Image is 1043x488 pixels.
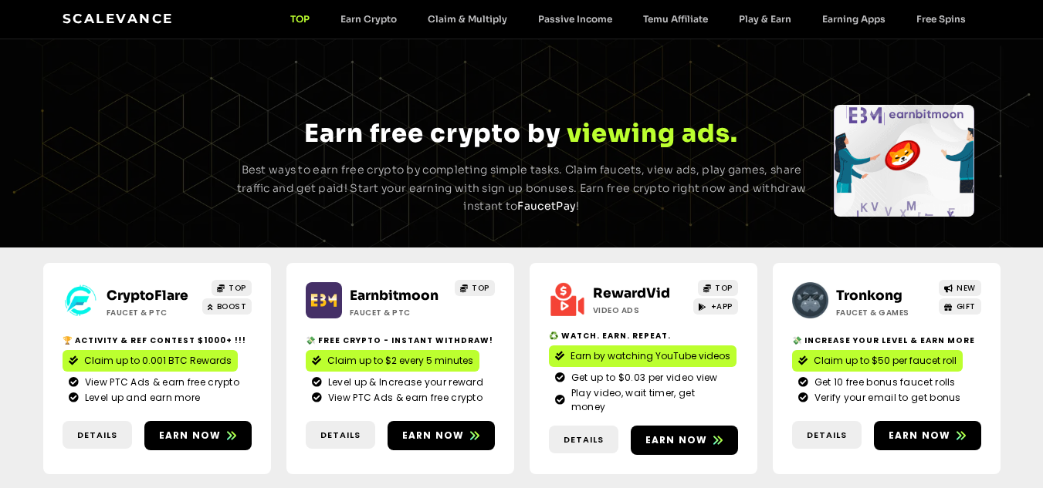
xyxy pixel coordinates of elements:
a: Scalevance [63,11,174,26]
a: GIFT [939,298,981,315]
span: Claim up to $2 every 5 minutes [327,354,473,368]
a: TOP [698,280,738,296]
span: GIFT [957,301,976,312]
a: Claim up to $50 per faucet roll [792,350,963,372]
span: Earn now [402,429,465,443]
div: Slides [68,105,208,217]
a: Free Spins [901,13,981,25]
span: NEW [957,282,976,294]
h2: Faucet & Games [836,307,933,318]
a: Claim up to $2 every 5 minutes [306,350,479,372]
a: Details [63,421,132,449]
h2: 💸 Increase your level & earn more [792,335,981,346]
nav: Menu [275,13,981,25]
span: View PTC Ads & earn free crypto [324,391,483,405]
h2: Video ads [593,305,689,316]
a: Details [792,421,862,449]
span: Details [77,429,117,442]
span: TOP [472,282,489,294]
span: BOOST [217,301,247,312]
span: Level up and earn more [81,391,201,405]
a: TOP [212,280,252,296]
a: BOOST [202,298,252,315]
a: Earn Crypto [325,13,412,25]
a: TOP [455,280,495,296]
span: TOP [229,282,246,294]
a: Earning Apps [807,13,901,25]
a: Earnbitmoon [350,288,439,304]
span: Earn now [159,429,222,443]
a: TOP [275,13,325,25]
span: Play video, wait timer, get money [567,386,732,414]
a: CryptoFlare [107,288,188,304]
span: Get 10 free bonus faucet rolls [811,375,956,389]
span: Details [320,429,361,442]
span: Details [564,433,604,446]
a: Details [549,426,618,454]
h2: ♻️ Watch. Earn. Repeat. [549,330,738,342]
p: Best ways to earn free crypto by completing simple tasks. Claim faucets, view ads, play games, sh... [235,161,809,216]
a: Earn now [144,421,252,450]
a: +APP [693,298,738,315]
a: Temu Affiliate [628,13,723,25]
span: Get up to $0.03 per video view [567,371,718,385]
a: Earn by watching YouTube videos [549,345,737,367]
span: Claim up to $50 per faucet roll [814,354,957,368]
a: Claim up to 0.001 BTC Rewards [63,350,238,372]
span: +APP [711,301,733,312]
a: Play & Earn [723,13,807,25]
a: RewardVid [593,285,670,301]
a: Earn now [874,421,981,450]
span: Details [807,429,847,442]
div: Slides [834,105,974,217]
a: NEW [939,280,981,296]
span: Earn now [645,433,708,447]
span: TOP [715,282,733,294]
span: Claim up to 0.001 BTC Rewards [84,354,232,368]
a: FaucetPay [517,199,576,213]
a: Earn now [631,426,738,455]
span: Earn by watching YouTube videos [571,349,730,363]
a: Tronkong [836,288,902,304]
a: Passive Income [523,13,628,25]
span: View PTC Ads & earn free crypto [81,375,239,389]
span: Earn free crypto by [304,118,560,149]
a: Claim & Multiply [412,13,523,25]
span: Earn now [889,429,951,443]
a: Details [306,421,375,449]
span: Level up & Increase your reward [324,375,483,389]
span: Verify your email to get bonus [811,391,961,405]
h2: 💸 Free crypto - Instant withdraw! [306,335,495,346]
h2: Faucet & PTC [350,307,446,318]
h2: 🏆 Activity & ref contest $1000+ !!! [63,335,252,346]
a: Earn now [388,421,495,450]
h2: Faucet & PTC [107,307,203,318]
